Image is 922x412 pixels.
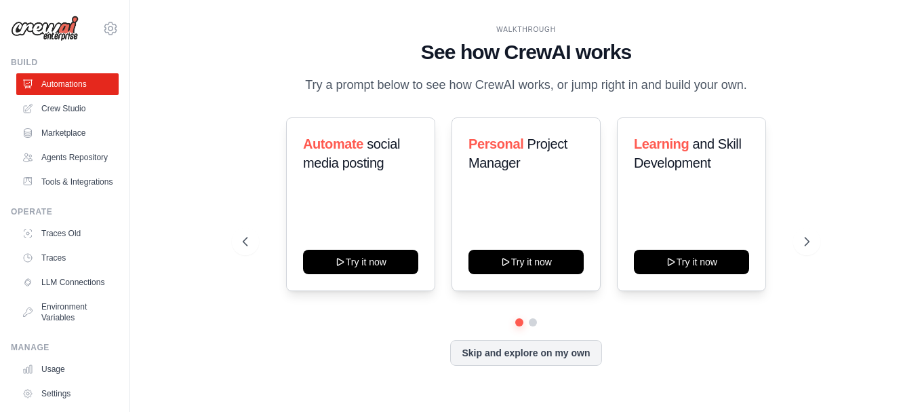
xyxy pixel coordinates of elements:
[11,206,119,217] div: Operate
[634,136,689,151] span: Learning
[16,147,119,168] a: Agents Repository
[303,250,418,274] button: Try it now
[16,296,119,329] a: Environment Variables
[468,136,567,170] span: Project Manager
[16,271,119,293] a: LLM Connections
[16,122,119,144] a: Marketplace
[11,342,119,353] div: Manage
[16,383,119,405] a: Settings
[634,136,741,170] span: and Skill Development
[16,223,119,244] a: Traces Old
[468,250,584,274] button: Try it now
[298,75,754,95] p: Try a prompt below to see how CrewAI works, or jump right in and build your own.
[634,250,749,274] button: Try it now
[11,16,79,41] img: Logo
[243,40,809,64] h1: See how CrewAI works
[16,358,119,380] a: Usage
[16,171,119,193] a: Tools & Integrations
[16,73,119,95] a: Automations
[16,247,119,269] a: Traces
[450,340,601,366] button: Skip and explore on my own
[16,98,119,119] a: Crew Studio
[11,57,119,68] div: Build
[243,24,809,35] div: WALKTHROUGH
[468,136,523,151] span: Personal
[303,136,363,151] span: Automate
[303,136,400,170] span: social media posting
